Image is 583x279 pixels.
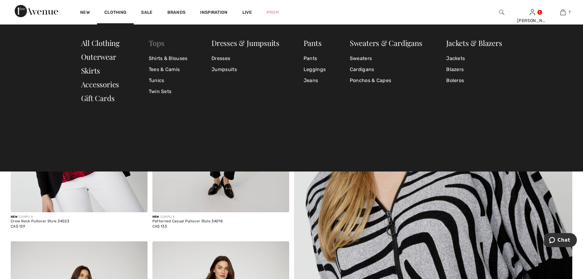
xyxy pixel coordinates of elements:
a: Jackets [446,53,502,64]
a: Jumpsuits [211,64,279,75]
div: Patterned Casual Pullover Style 34018 [152,219,223,224]
a: Gift Cards [81,93,115,103]
span: CA$ 139 [11,224,25,228]
span: CA$ 133 [152,224,167,228]
img: 1ère Avenue [15,5,58,17]
a: Outerwear [81,52,116,62]
span: New [11,215,17,219]
a: Prom [267,9,279,16]
a: Brands [167,10,186,16]
a: Boleros [446,75,502,86]
img: search the website [499,9,504,16]
a: Tees & Camis [149,64,188,75]
a: Live [242,9,252,16]
div: Crew Neck Pullover Style 34023 [11,219,69,224]
a: Sale [141,10,152,16]
a: Tops [149,38,164,48]
a: Pants [304,38,322,48]
a: 7 [548,9,578,16]
span: 7 [569,9,570,15]
a: Clothing [104,10,126,16]
a: Sweaters & Cardigans [350,38,422,48]
a: Jeans [304,75,326,86]
div: COMPLI K [152,215,223,219]
a: Cardigans [350,64,422,75]
a: Sign In [530,9,535,15]
a: Dresses [211,53,279,64]
a: Twin Sets [149,86,188,97]
div: [PERSON_NAME] [517,17,547,24]
a: New [80,10,90,16]
a: Leggings [304,64,326,75]
iframe: Opens a widget where you can chat to one of our agents [544,233,577,248]
a: Accessories [81,79,119,89]
img: My Info [530,9,535,16]
a: Shirts & Blouses [149,53,188,64]
a: Pants [304,53,326,64]
a: Ponchos & Capes [350,75,422,86]
a: All Clothing [81,38,120,48]
a: Sweaters [350,53,422,64]
img: My Bag [560,9,566,16]
span: New [152,215,159,219]
a: Skirts [81,66,100,75]
div: COMPLI K [11,215,69,219]
span: Inspiration [200,10,227,16]
a: Jackets & Blazers [446,38,502,48]
a: Tunics [149,75,188,86]
a: Blazers [446,64,502,75]
a: Dresses & Jumpsuits [211,38,279,48]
